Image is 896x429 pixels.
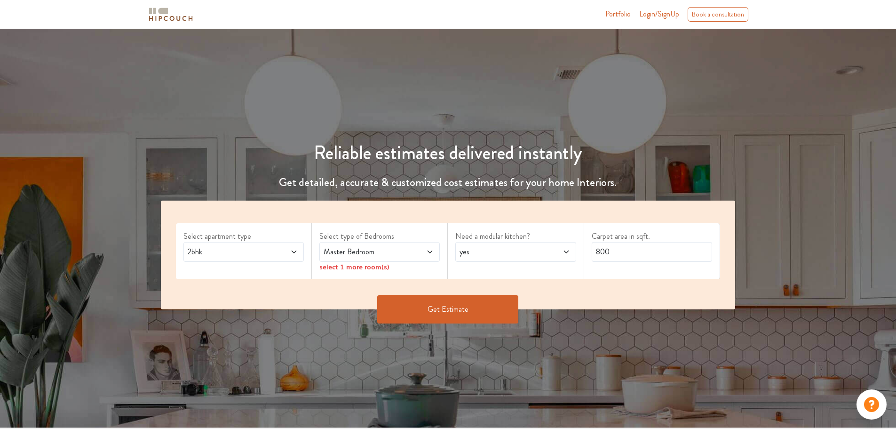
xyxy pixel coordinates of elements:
a: Portfolio [605,8,631,20]
img: logo-horizontal.svg [147,6,194,23]
span: Master Bedroom [322,246,406,258]
h1: Reliable estimates delivered instantly [155,142,741,164]
span: Login/SignUp [639,8,679,19]
input: Enter area sqft [592,242,712,262]
h4: Get detailed, accurate & customized cost estimates for your home Interiors. [155,176,741,189]
span: logo-horizontal.svg [147,4,194,25]
label: Select apartment type [183,231,304,242]
label: Carpet area in sqft. [592,231,712,242]
label: Select type of Bedrooms [319,231,440,242]
div: select 1 more room(s) [319,262,440,272]
span: 2bhk [186,246,270,258]
span: yes [458,246,542,258]
div: Book a consultation [688,7,748,22]
button: Get Estimate [377,295,518,324]
label: Need a modular kitchen? [455,231,576,242]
